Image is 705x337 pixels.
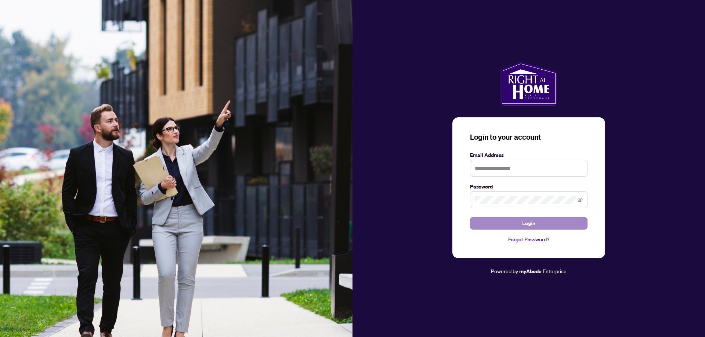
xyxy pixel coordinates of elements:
[470,217,587,230] button: Login
[522,217,535,229] span: Login
[543,268,567,274] span: Enterprise
[519,267,542,275] a: myAbode
[470,235,587,243] a: Forgot Password?
[470,132,587,142] h3: Login to your account
[470,183,587,191] label: Password
[470,151,587,159] label: Email Address
[491,268,518,274] span: Powered by
[578,197,583,202] span: eye-invisible
[500,62,557,106] img: ma-logo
